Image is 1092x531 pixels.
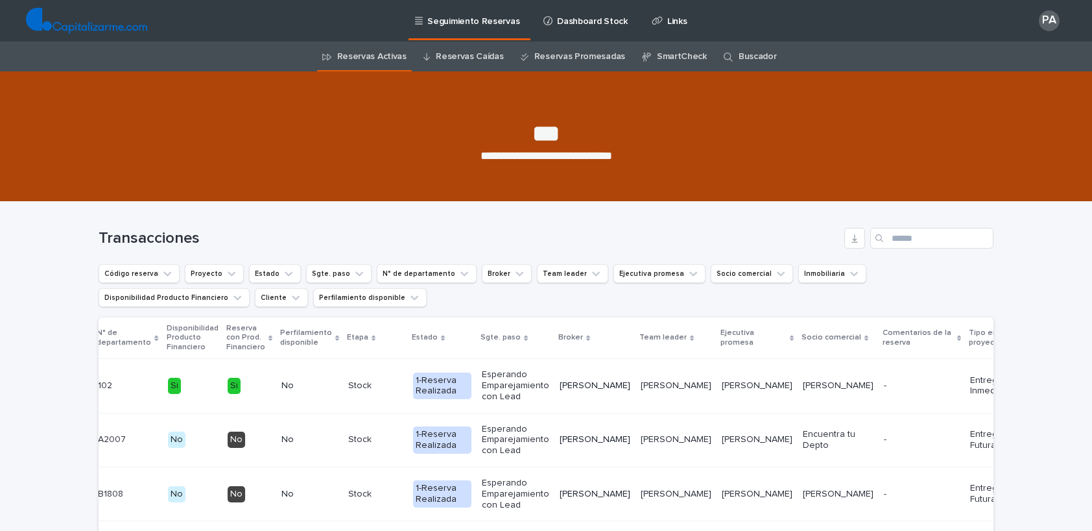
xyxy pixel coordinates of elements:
[739,42,777,72] a: Buscador
[482,264,532,283] button: Broker
[560,434,630,445] p: [PERSON_NAME]
[99,288,250,307] button: Disponibilidad Producto Financiero
[348,434,403,445] p: Stock
[413,480,471,508] div: 1-Reserva Realizada
[970,375,1025,397] p: Entrega Inmediata
[482,478,549,510] p: Esperando Emparejamiento con Lead
[168,432,185,448] div: No
[436,42,503,72] a: Reservas Caídas
[413,426,471,454] div: 1-Reserva Realizada
[412,330,438,345] p: Estado
[482,424,549,456] p: Esperando Emparejamiento con Lead
[280,326,332,350] p: Perfilamiento disponible
[641,380,711,391] p: [PERSON_NAME]
[99,264,180,283] button: Código reserva
[97,326,151,350] p: N° de departamento
[98,432,128,445] p: A2007
[537,264,608,283] button: Team leader
[377,264,477,283] button: N° de departamento
[560,489,630,500] p: [PERSON_NAME]
[228,486,245,502] div: No
[798,264,866,283] button: Inmobiliaria
[970,429,1025,451] p: Entrega Futura
[720,326,787,350] p: Ejecutiva promesa
[98,486,126,500] p: B1808
[639,330,687,345] p: Team leader
[722,489,792,500] p: [PERSON_NAME]
[884,486,889,500] p: -
[249,264,301,283] button: Estado
[167,321,219,354] p: Disponibilidad Producto Financiero
[281,489,338,500] p: No
[347,330,368,345] p: Etapa
[657,42,707,72] a: SmartCheck
[348,489,403,500] p: Stock
[803,489,873,500] p: [PERSON_NAME]
[641,434,711,445] p: [PERSON_NAME]
[281,434,338,445] p: No
[168,486,185,502] div: No
[413,373,471,400] div: 1-Reserva Realizada
[641,489,711,500] p: [PERSON_NAME]
[803,429,873,451] p: Encuentra tu Depto
[228,432,245,448] div: No
[884,432,889,445] p: -
[281,380,338,391] p: No
[306,264,372,283] button: Sgte. paso
[801,330,861,345] p: Socio comercial
[348,380,403,391] p: Stock
[722,434,792,445] p: [PERSON_NAME]
[870,228,993,249] input: Search
[803,380,873,391] p: [PERSON_NAME]
[722,380,792,391] p: [PERSON_NAME]
[481,330,521,345] p: Sgte. paso
[482,369,549,402] p: Esperando Emparejamiento con Lead
[1039,10,1060,31] div: PA
[337,42,407,72] a: Reservas Activas
[99,229,839,248] h1: Transacciones
[970,483,1025,505] p: Entrega Futura
[558,330,583,345] p: Broker
[613,264,706,283] button: Ejecutiva promesa
[255,288,308,307] button: Cliente
[969,326,1019,350] p: Tipo entrega proyecto
[313,288,427,307] button: Perfilamiento disponible
[185,264,244,283] button: Proyecto
[26,8,147,34] img: TjQlHxlQVOtaKxwbrr5R
[226,321,265,354] p: Reserva con Prod. Financiero
[534,42,625,72] a: Reservas Promesadas
[98,378,115,391] p: 102
[168,378,181,394] div: Si
[560,380,630,391] p: [PERSON_NAME]
[883,326,954,350] p: Comentarios de la reserva
[711,264,793,283] button: Socio comercial
[884,378,889,391] p: -
[228,378,241,394] div: Si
